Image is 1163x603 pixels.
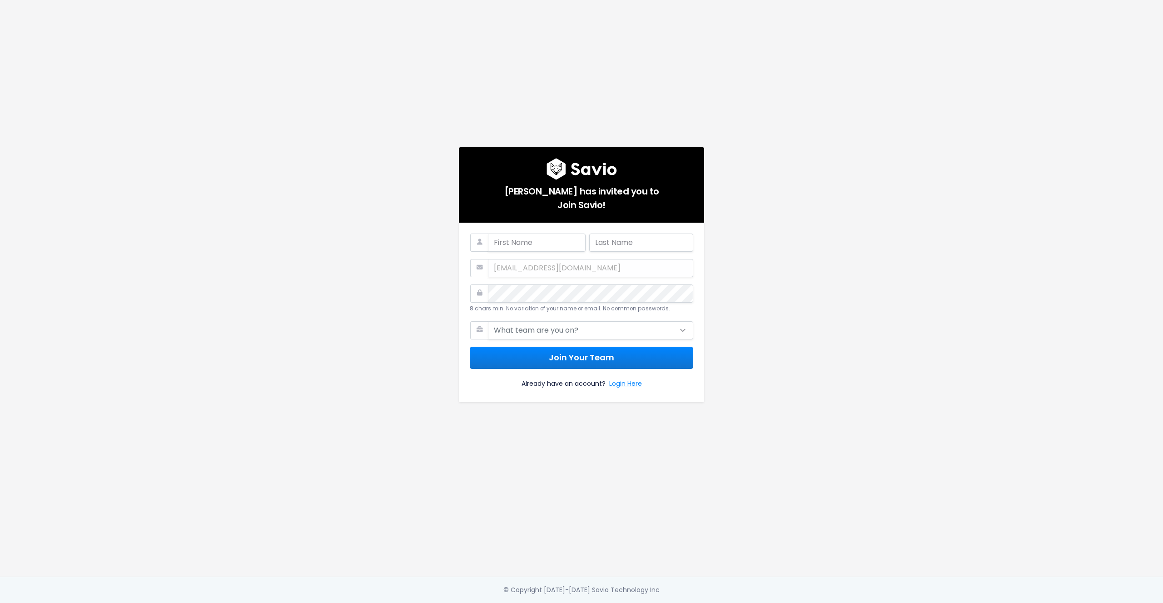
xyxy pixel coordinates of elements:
h5: [PERSON_NAME] has invited you to Join Savio! [470,180,693,212]
input: Last Name [589,234,693,252]
img: logo600x187.a314fd40982d.png [547,158,617,180]
div: © Copyright [DATE]-[DATE] Savio Technology Inc [503,584,660,596]
button: Join Your Team [470,347,693,369]
small: 8 chars min. No variation of your name or email. No common passwords. [470,305,670,312]
input: First Name [488,234,586,252]
a: Login Here [609,378,642,391]
div: Already have an account? [470,369,693,391]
